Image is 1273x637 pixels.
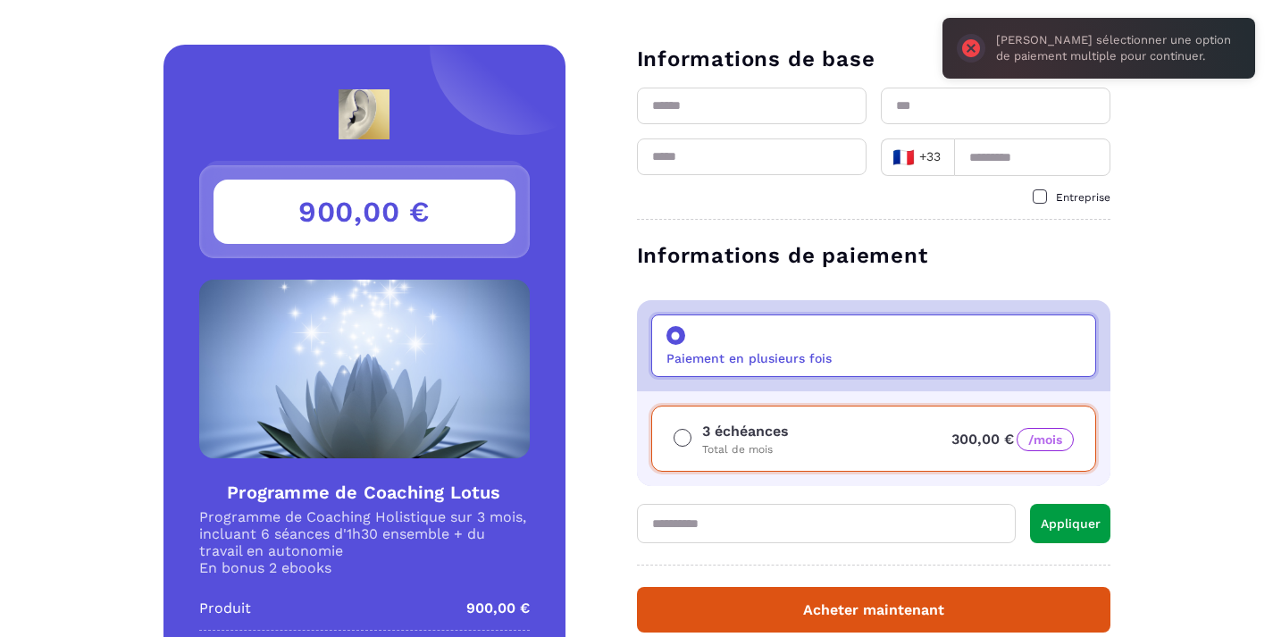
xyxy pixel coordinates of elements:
p: 900,00 € [466,598,530,619]
input: Search for option [945,144,948,171]
img: Product Image [199,280,530,458]
h4: Programme de Coaching Lotus [199,480,530,505]
p: Produit [199,598,251,619]
span: 🇫🇷 [892,145,915,170]
p: Total de mois [702,442,789,457]
span: Entreprise [1056,191,1110,204]
p: En bonus 2 ebooks [199,559,530,576]
p: Paiement en plusieurs fois [666,351,832,365]
p: 3 échéances [702,421,789,442]
span: 300,00 € [951,431,1074,448]
span: /mois [1017,428,1074,451]
img: logo [291,89,438,139]
div: Search for option [881,138,954,176]
p: Programme de Coaching Holistique sur 3 mois, incluant 6 séances d'1h30 ensemble + du travail en a... [199,508,530,559]
button: Appliquer [1030,504,1110,543]
button: Acheter maintenant [637,587,1110,633]
span: +33 [892,145,942,170]
h3: Informations de base [637,45,1110,73]
h3: 900,00 € [214,180,515,244]
h3: Informations de paiement [637,241,1110,270]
